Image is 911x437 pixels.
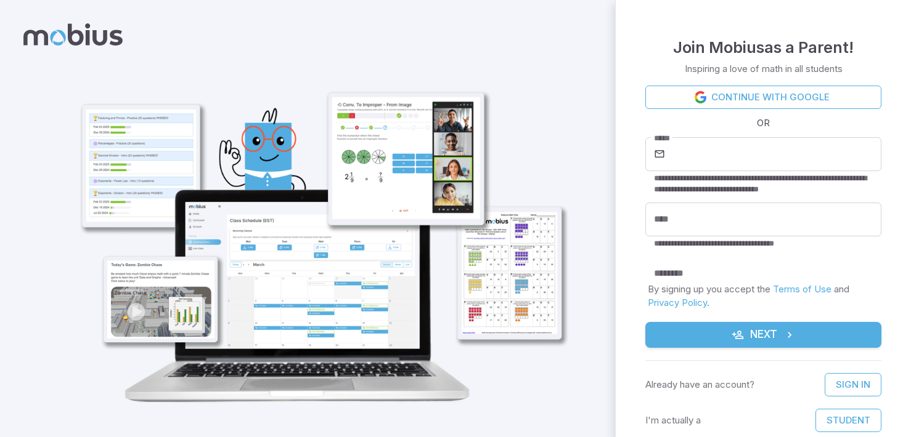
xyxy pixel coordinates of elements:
a: Terms of Use [773,283,831,295]
button: Next [645,322,881,348]
a: Privacy Policy [648,297,707,308]
span: OR [754,116,773,130]
h4: Join Mobius as a Parent ! [673,35,854,60]
p: Already have an account? [645,378,754,391]
p: By signing up you accept the and . [648,283,879,310]
a: Continue with Google [645,86,881,109]
a: Sign In [825,373,881,396]
p: Inspiring a love of math in all students [685,62,843,76]
p: I'm actually a [645,414,701,427]
img: parent_1-illustration [55,34,579,419]
button: Student [815,409,881,432]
